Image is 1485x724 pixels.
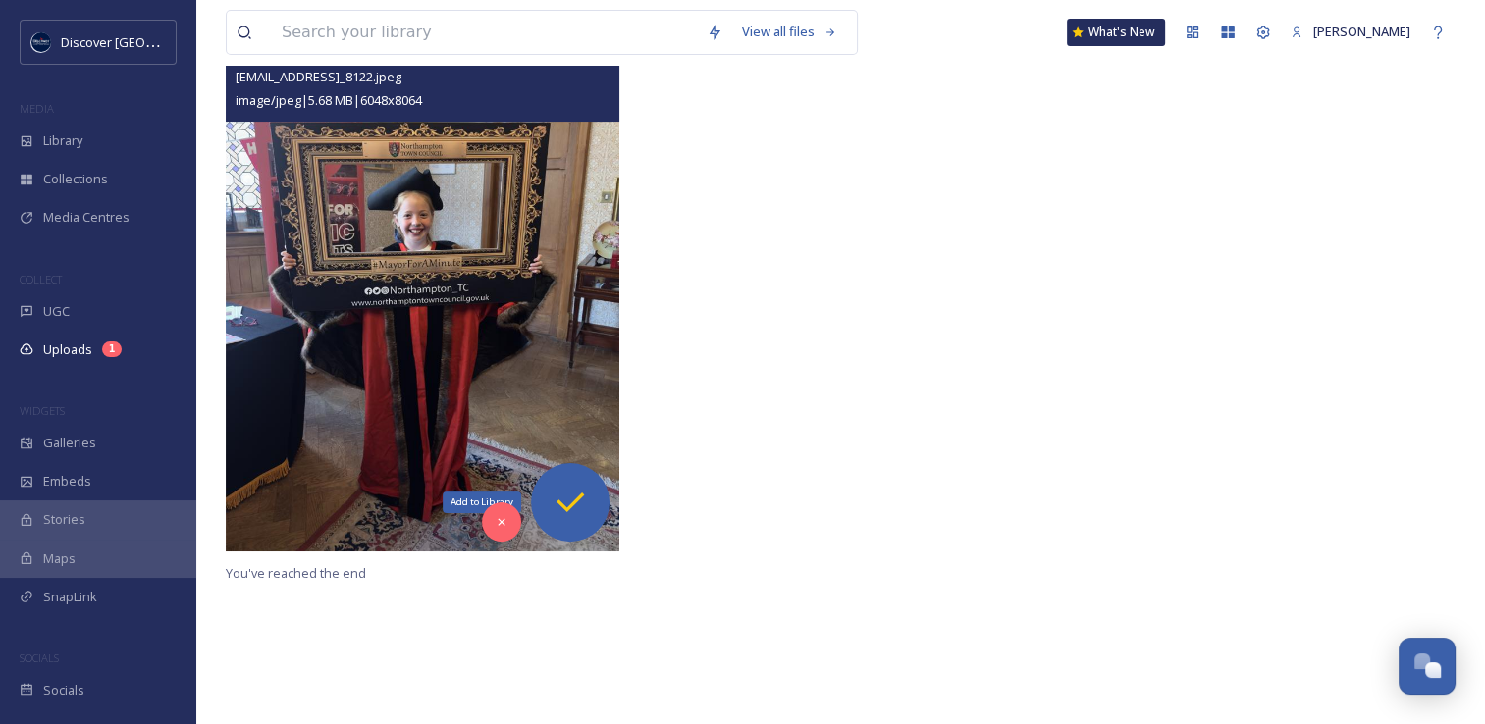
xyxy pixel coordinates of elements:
span: COLLECT [20,272,62,286]
span: Library [43,131,82,150]
span: Discover [GEOGRAPHIC_DATA] [61,32,239,51]
span: Stories [43,510,85,529]
a: What's New [1067,19,1165,46]
a: View all files [732,13,847,51]
span: [PERSON_NAME] [1313,23,1410,40]
span: Socials [43,681,84,699]
a: [PERSON_NAME] [1281,13,1420,51]
span: UGC [43,302,70,321]
span: image/jpeg | 5.68 MB | 6048 x 8064 [236,91,422,109]
span: WIDGETS [20,403,65,418]
button: Open Chat [1399,638,1456,695]
span: Maps [43,549,76,568]
span: SOCIALS [20,650,59,665]
span: MEDIA [20,101,54,116]
img: ext_1757968232.791808_clairebradshaw85@gmail.com-IMG_8122.jpeg [226,27,619,551]
span: [EMAIL_ADDRESS]_8122.jpeg [236,68,401,85]
span: Media Centres [43,208,130,227]
span: Collections [43,170,108,188]
span: Uploads [43,340,92,359]
span: Galleries [43,434,96,452]
span: You've reached the end [226,564,366,582]
img: Untitled%20design%20%282%29.png [31,32,51,52]
input: Search your library [272,11,697,54]
span: Embeds [43,472,91,491]
div: Add to Library [443,491,521,513]
span: SnapLink [43,588,97,606]
div: 1 [102,341,122,357]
